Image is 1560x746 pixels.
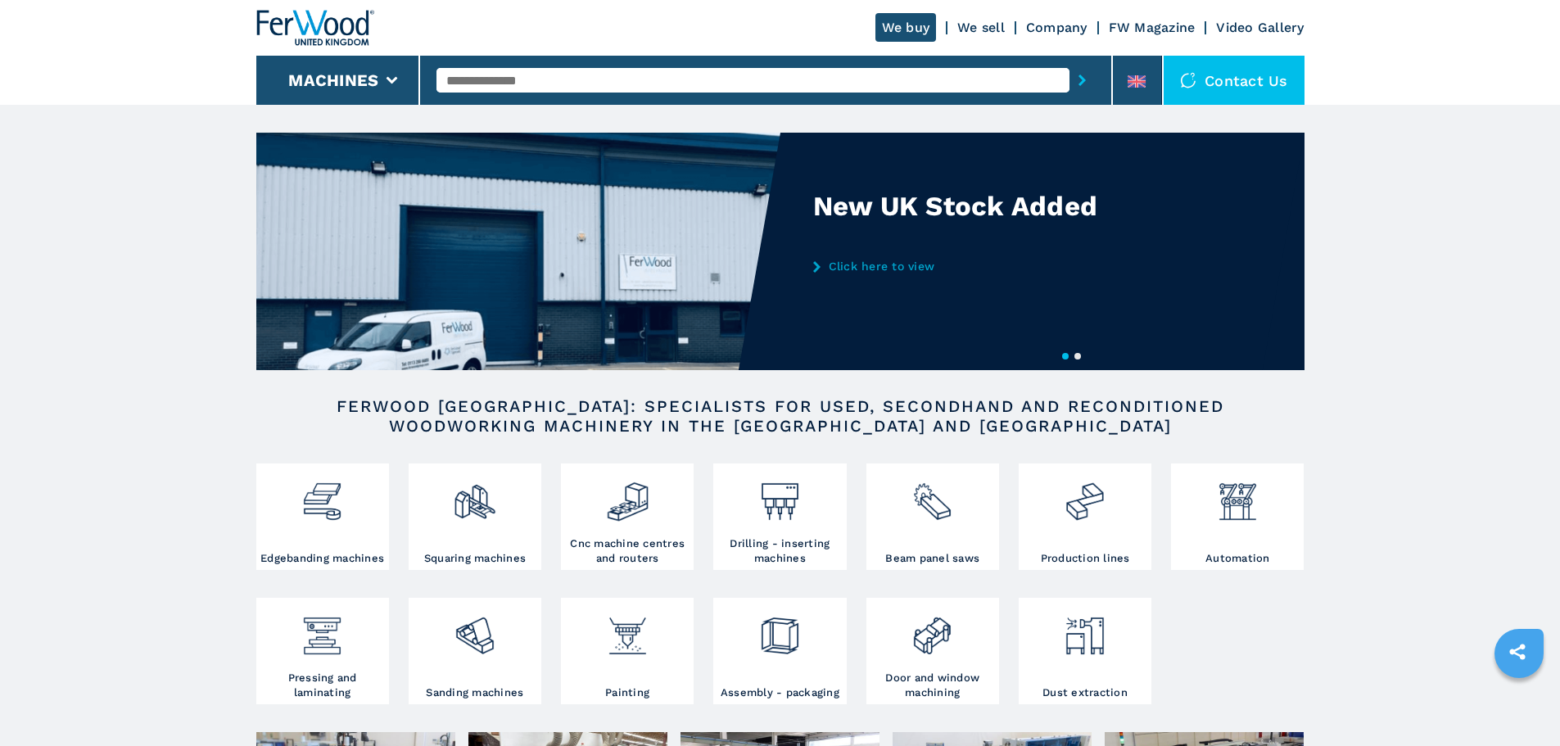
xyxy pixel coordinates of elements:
[1490,672,1548,734] iframe: Chat
[561,463,694,570] a: Cnc machine centres and routers
[605,685,649,700] h3: Painting
[424,551,526,566] h3: Squaring machines
[256,133,780,370] img: New UK Stock Added
[1205,551,1270,566] h3: Automation
[1019,463,1151,570] a: Production lines
[758,468,802,523] img: foratrici_inseritrici_2.png
[409,598,541,704] a: Sanding machines
[260,551,384,566] h3: Edgebanding machines
[713,598,846,704] a: Assembly - packaging
[713,463,846,570] a: Drilling - inserting machines
[453,602,496,658] img: levigatrici_2.png
[1180,72,1196,88] img: Contact us
[1062,353,1069,359] button: 1
[301,602,344,658] img: pressa-strettoia.png
[256,463,389,570] a: Edgebanding machines
[885,551,979,566] h3: Beam panel saws
[409,463,541,570] a: Squaring machines
[301,468,344,523] img: bordatrici_1.png
[561,598,694,704] a: Painting
[957,20,1005,35] a: We sell
[256,10,374,46] img: Ferwood
[1074,353,1081,359] button: 2
[813,260,1134,273] a: Click here to view
[870,671,995,700] h3: Door and window machining
[1042,685,1128,700] h3: Dust extraction
[1216,468,1259,523] img: automazione.png
[606,468,649,523] img: centro_di_lavoro_cnc_2.png
[288,70,378,90] button: Machines
[911,602,954,658] img: lavorazione_porte_finestre_2.png
[1171,463,1304,570] a: Automation
[1063,468,1106,523] img: linee_di_produzione_2.png
[717,536,842,566] h3: Drilling - inserting machines
[1063,602,1106,658] img: aspirazione_1.png
[1019,598,1151,704] a: Dust extraction
[453,468,496,523] img: squadratrici_2.png
[1041,551,1130,566] h3: Production lines
[260,671,385,700] h3: Pressing and laminating
[866,463,999,570] a: Beam panel saws
[721,685,839,700] h3: Assembly - packaging
[1497,631,1538,672] a: sharethis
[1069,61,1095,99] button: submit-button
[606,602,649,658] img: verniciatura_1.png
[875,13,937,42] a: We buy
[565,536,690,566] h3: Cnc machine centres and routers
[1026,20,1087,35] a: Company
[758,602,802,658] img: montaggio_imballaggio_2.png
[911,468,954,523] img: sezionatrici_2.png
[1109,20,1196,35] a: FW Magazine
[256,598,389,704] a: Pressing and laminating
[1216,20,1304,35] a: Video Gallery
[426,685,523,700] h3: Sanding machines
[1164,56,1305,105] div: Contact us
[309,396,1252,436] h2: FERWOOD [GEOGRAPHIC_DATA]: SPECIALISTS FOR USED, SECONDHAND AND RECONDITIONED WOODWORKING MACHINE...
[866,598,999,704] a: Door and window machining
